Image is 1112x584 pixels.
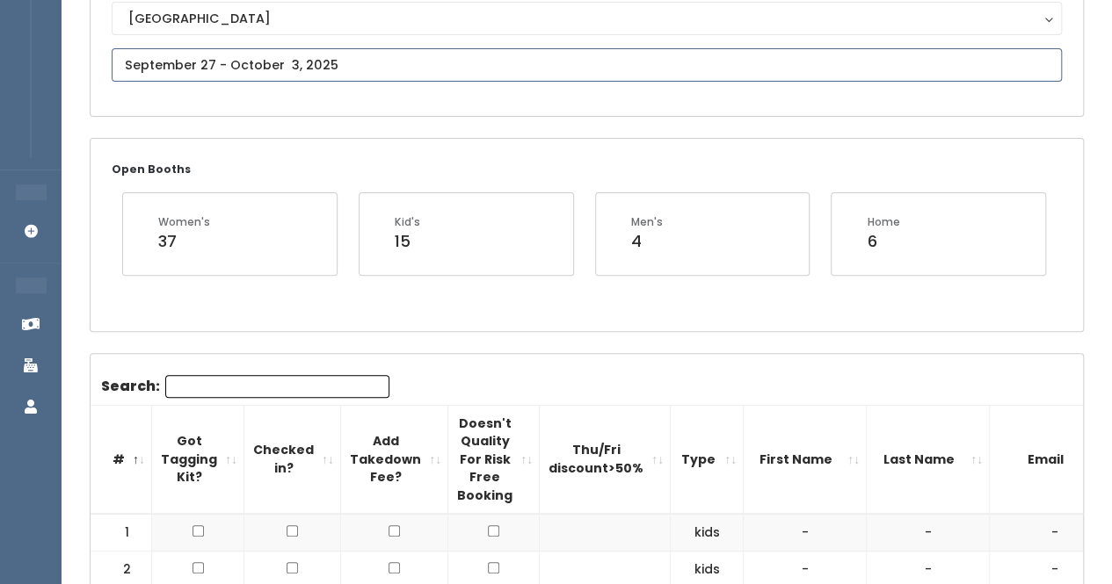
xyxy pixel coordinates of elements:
[867,214,899,230] div: Home
[112,2,1062,35] button: [GEOGRAPHIC_DATA]
[91,514,152,551] td: 1
[671,405,744,514] th: Type: activate to sort column ascending
[744,405,867,514] th: First Name: activate to sort column ascending
[631,214,663,230] div: Men's
[867,514,990,551] td: -
[152,405,244,514] th: Got Tagging Kit?: activate to sort column ascending
[128,9,1045,28] div: [GEOGRAPHIC_DATA]
[448,405,540,514] th: Doesn't Quality For Risk Free Booking : activate to sort column ascending
[867,230,899,253] div: 6
[101,375,389,398] label: Search:
[158,230,210,253] div: 37
[244,405,341,514] th: Checked in?: activate to sort column ascending
[341,405,448,514] th: Add Takedown Fee?: activate to sort column ascending
[671,514,744,551] td: kids
[165,375,389,398] input: Search:
[158,214,210,230] div: Women's
[540,405,671,514] th: Thu/Fri discount&gt;50%: activate to sort column ascending
[631,230,663,253] div: 4
[91,405,152,514] th: #: activate to sort column descending
[112,48,1062,82] input: September 27 - October 3, 2025
[112,162,191,177] small: Open Booths
[395,214,420,230] div: Kid's
[867,405,990,514] th: Last Name: activate to sort column ascending
[744,514,867,551] td: -
[395,230,420,253] div: 15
